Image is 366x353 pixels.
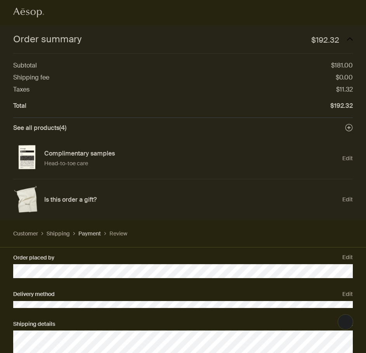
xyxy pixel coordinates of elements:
[13,179,353,220] div: Edit
[44,149,338,157] h4: Complimentary samples
[342,155,353,162] span: Edit
[109,230,127,237] button: Review
[342,253,353,262] button: Edit
[330,102,353,110] dd: $192.32
[44,159,338,168] p: Head-to-toe care
[13,124,66,132] span: See all products ( 4 )
[13,320,342,328] h2: Shipping details
[13,85,29,93] dt: Taxes
[13,61,37,69] dt: Subtotal
[13,33,353,45] div: Order summary$192.32
[44,196,338,204] h4: Is this order a gift?
[13,124,353,132] button: See all products(4)
[13,230,38,237] button: Customer
[336,73,353,81] dd: $0.00
[13,102,26,110] dt: Total
[311,35,339,45] span: $192.32
[13,138,353,179] div: Edit
[13,254,342,261] h2: Order placed by
[78,230,101,237] button: Payment
[342,290,353,299] button: Edit
[13,73,49,81] dt: Shipping fee
[231,291,358,345] div: Aesop says "Do you require assistance? We are available to help.". Open messaging window to conti...
[13,145,40,171] img: Single sample sachet
[331,61,353,69] dd: $181.00
[13,291,342,298] h2: Delivery method
[13,33,82,45] h1: Order summary
[13,186,40,213] img: Gift wrap example
[47,230,70,237] button: Shipping
[342,196,353,203] span: Edit
[336,85,353,93] dd: $11.32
